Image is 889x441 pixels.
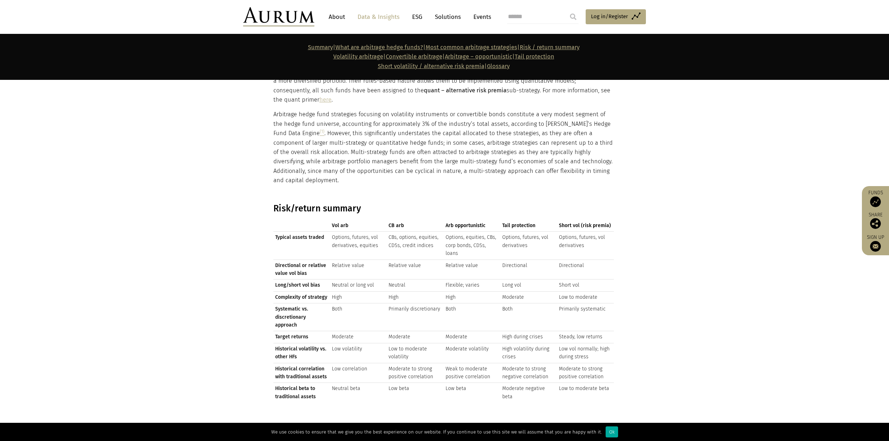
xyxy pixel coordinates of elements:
a: Convertible arbitrage [386,53,442,60]
td: Historical volatility vs. other HFs [273,343,330,363]
span: Arb opportunistic [446,222,499,230]
td: High during crises [500,331,557,343]
td: High [444,291,500,303]
td: Options, futures, vol derivatives [500,232,557,260]
td: Moderate to strong positive correlation [387,363,443,383]
a: Funds [865,190,885,207]
td: Low beta [387,383,443,402]
a: Volatility arbitrage [333,53,383,60]
strong: | | | [308,44,520,51]
td: Complexity of strategy [273,291,330,303]
td: Neutral beta [330,383,387,402]
td: High volatility during crises [500,343,557,363]
td: Relative value [330,260,387,280]
a: Summary [308,44,333,51]
span: | [378,63,510,70]
strong: quant – alternative risk premia [424,87,507,94]
h3: Risk/return summary [273,203,614,214]
a: Sign up [865,234,885,252]
td: Systematic vs. discretionary approach [273,303,330,331]
td: Relative value [444,260,500,280]
td: Moderate to strong positive correlation [557,363,614,383]
a: ESG [408,10,426,24]
td: Moderate [500,291,557,303]
div: Ok [606,426,618,437]
td: Historical correlation with traditional assets [273,363,330,383]
td: Both [500,303,557,331]
td: Neutral or long vol [330,280,387,291]
td: Primarily systematic [557,303,614,331]
td: Options, futures, vol derivatives [557,232,614,260]
span: CB arb [389,222,442,230]
a: (1) [320,130,324,137]
td: Historical beta to traditional assets [273,383,330,402]
td: Low to moderate [557,291,614,303]
td: Directional [500,260,557,280]
td: Long/short vol bias [273,280,330,291]
td: Low vol normally; high during stress [557,343,614,363]
a: Tail protection [515,53,554,60]
a: Glossary [487,63,510,70]
td: Short vol [557,280,614,291]
td: Moderate [387,331,443,343]
sup: (1) [320,129,324,134]
td: CBs, options, equities, CDSs, credit indices [387,232,443,260]
td: High [387,291,443,303]
td: Low to moderate volatility [387,343,443,363]
a: here [319,96,332,103]
td: Low volatility [330,343,387,363]
td: Low correlation [330,363,387,383]
a: Data & Insights [354,10,403,24]
td: Directional [557,260,614,280]
input: Submit [566,10,580,24]
td: Options, futures, vol derivatives, equities [330,232,387,260]
td: High [330,291,387,303]
a: Most common arbitrage strategies [426,44,517,51]
td: Weak to moderate positive correlation [444,363,500,383]
td: Moderate [444,331,500,343]
td: Low beta [444,383,500,402]
span: Log in/Register [591,12,628,21]
a: Log in/Register [586,9,646,24]
td: Both [444,303,500,331]
td: Moderate to strong negative correlation [500,363,557,383]
td: Target returns [273,331,330,343]
span: Tail protection [502,222,555,230]
td: Both [330,303,387,331]
a: Solutions [431,10,464,24]
a: Short volatility / alternative risk premia [378,63,484,70]
span: Short vol (risk premia) [559,222,612,230]
a: Arbitrage – opportunistic [445,53,512,60]
p: Arbitrage hedge fund strategies focusing on volatility instruments or convertible bonds constitut... [273,110,614,185]
span: Vol arb [332,222,385,230]
td: Neutral [387,280,443,291]
td: Low to moderate beta [557,383,614,402]
td: Directional or relative value vol bias [273,260,330,280]
img: Aurum [243,7,314,26]
img: Sign up to our newsletter [870,241,881,252]
td: Flexible; varies [444,280,500,291]
a: What are arbitrage hedge funds? [335,44,423,51]
td: Typical assets traded [273,232,330,260]
td: Moderate negative beta [500,383,557,402]
td: Options, equities, CBs, corp bonds, CDSs, loans [444,232,500,260]
td: Steady, low returns [557,331,614,343]
strong: | | | [333,53,515,60]
img: Access Funds [870,196,881,207]
td: Primarily discretionary [387,303,443,331]
a: Risk / return summary [520,44,580,51]
td: Relative value [387,260,443,280]
td: Moderate [330,331,387,343]
td: Moderate volatility [444,343,500,363]
td: Long vol [500,280,557,291]
div: Share [865,212,885,229]
a: About [325,10,349,24]
a: Events [470,10,491,24]
img: Share this post [870,218,881,229]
